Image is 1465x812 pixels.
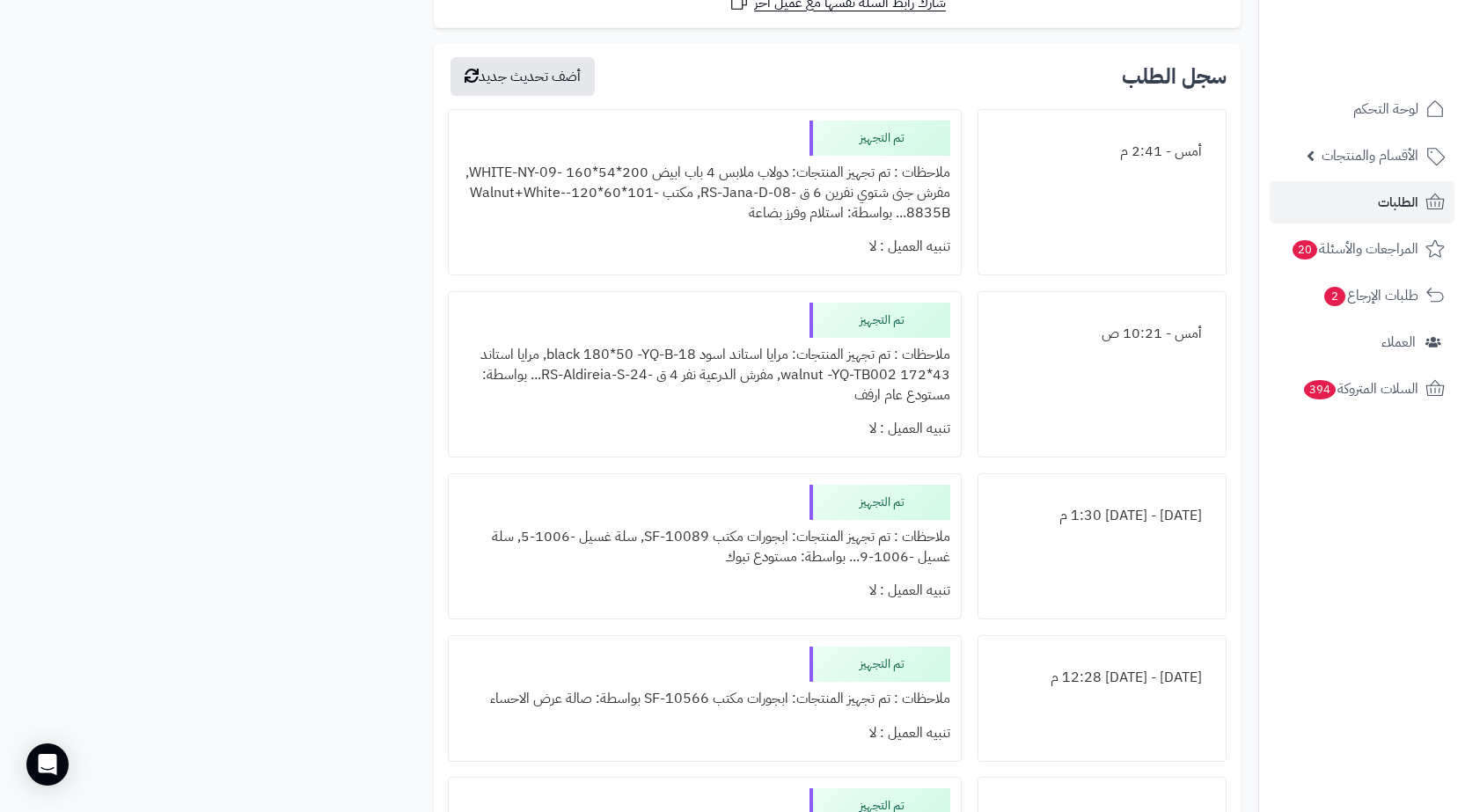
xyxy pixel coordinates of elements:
[1270,321,1454,363] a: العملاء
[1378,190,1418,215] span: الطلبات
[809,303,950,338] div: تم التجهيز
[989,317,1215,351] div: أمس - 10:21 ص
[459,574,950,608] div: تنبيه العميل : لا
[1322,143,1418,168] span: الأقسام والمنتجات
[1293,240,1317,260] span: 20
[1270,88,1454,130] a: لوحة التحكم
[1353,97,1418,121] span: لوحة التحكم
[1270,274,1454,317] a: طلبات الإرجاع2
[1270,181,1454,223] a: الطلبات
[1322,283,1418,308] span: طلبات الإرجاع
[809,485,950,520] div: تم التجهيز
[1291,237,1418,261] span: المراجعات والأسئلة
[459,520,950,574] div: ملاحظات : تم تجهيز المنتجات: ابجورات مكتب SF-10089, سلة غسيل -1006-5, سلة غسيل -1006-9... بواسطة:...
[1270,228,1454,270] a: المراجعات والأسئلة20
[1324,287,1345,306] span: 2
[1302,377,1418,401] span: السلات المتروكة
[989,661,1215,695] div: [DATE] - [DATE] 12:28 م
[989,135,1215,169] div: أمس - 2:41 م
[809,647,950,682] div: تم التجهيز
[1122,66,1227,87] h3: سجل الطلب
[459,230,950,264] div: تنبيه العميل : لا
[989,499,1215,533] div: [DATE] - [DATE] 1:30 م
[459,682,950,716] div: ملاحظات : تم تجهيز المنتجات: ابجورات مكتب SF-10566 بواسطة: صالة عرض الاحساء
[1304,380,1336,399] span: 394
[26,743,69,786] div: Open Intercom Messenger
[450,57,595,96] button: أضف تحديث جديد
[459,338,950,413] div: ملاحظات : تم تجهيز المنتجات: مرايا استاند اسود black 180*50 -YQ-B-18, مرايا استاند 43*172 walnut ...
[459,412,950,446] div: تنبيه العميل : لا
[809,121,950,156] div: تم التجهيز
[1270,368,1454,410] a: السلات المتروكة394
[1381,330,1416,355] span: العملاء
[459,156,950,230] div: ملاحظات : تم تجهيز المنتجات: دولاب ملابس 4 باب ابيض 200*54*160 -WHITE-NY-09, مفرش جنى شتوي نفرين ...
[459,716,950,750] div: تنبيه العميل : لا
